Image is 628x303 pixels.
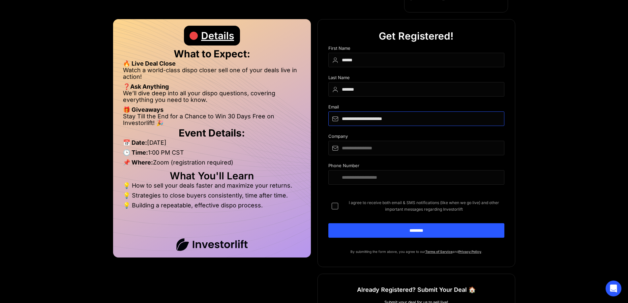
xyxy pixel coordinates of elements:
[123,90,301,106] li: We’ll dive deep into all your dispo questions, covering everything you need to know.
[123,159,153,166] strong: 📌 Where:
[123,139,301,149] li: [DATE]
[123,149,301,159] li: 1:00 PM CST
[201,26,234,45] div: Details
[123,159,301,169] li: Zoom (registration required)
[344,199,504,213] span: I agree to receive both email & SMS notifications (like when we go live) and other important mess...
[179,127,245,139] strong: Event Details:
[328,46,504,53] div: First Name
[123,139,147,146] strong: 📅 Date:
[123,202,301,209] li: 💡 Building a repeatable, effective dispo process.
[328,46,504,248] form: DIspo Day Main Form
[379,26,454,46] div: Get Registered!
[328,105,504,111] div: Email
[123,67,301,83] li: Watch a world-class dispo closer sell one of your deals live in action!
[328,134,504,141] div: Company
[123,192,301,202] li: 💡 Strategies to close buyers consistently, time after time.
[123,106,164,113] strong: 🎁 Giveaways
[123,60,176,67] strong: 🔥 Live Deal Close
[328,163,504,170] div: Phone Number
[123,149,148,156] strong: 🕒 Time:
[606,281,621,296] div: Open Intercom Messenger
[357,284,476,296] h1: Already Registered? Submit Your Deal 🏠
[174,48,250,60] strong: What to Expect:
[123,83,169,90] strong: ❓Ask Anything
[425,250,453,254] a: Terms of Service
[459,250,481,254] a: Privacy Policy
[328,248,504,255] p: By submitting the form above, you agree to our and .
[123,172,301,179] h2: What You'll Learn
[123,182,301,192] li: 💡 How to sell your deals faster and maximize your returns.
[328,75,504,82] div: Last Name
[123,113,301,126] li: Stay Till the End for a Chance to Win 30 Days Free on Investorlift! 🎉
